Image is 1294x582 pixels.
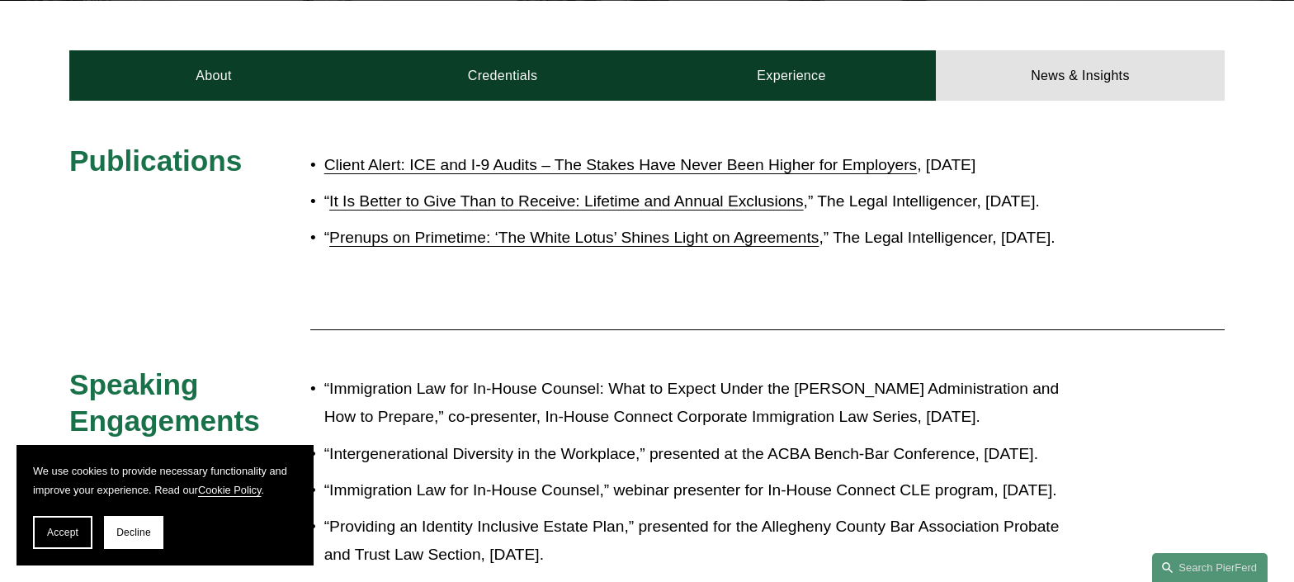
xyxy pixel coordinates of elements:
a: It Is Better to Give Than to Receive: Lifetime and Annual Exclusions [329,192,804,210]
p: “Immigration Law for In-House Counsel: What to Expect Under the [PERSON_NAME] Administration and ... [324,375,1080,432]
a: Credentials [358,50,647,100]
span: Publications [69,144,242,177]
span: Decline [116,527,151,538]
a: Search this site [1152,553,1268,582]
p: “ ,” The Legal Intelligencer, [DATE]. [324,224,1080,253]
button: Decline [104,516,163,549]
a: Client Alert: ICE and I-9 Audits – The Stakes Have Never Been Higher for Employers [324,156,917,173]
p: “Immigration Law for In-House Counsel,” webinar presenter for In-House Connect CLE program, [DATE]. [324,476,1080,505]
section: Cookie banner [17,445,314,565]
p: “Intergenerational Diversity in the Workplace,” presented at the ACBA Bench-Bar Conference, [DATE]. [324,440,1080,469]
a: News & Insights [936,50,1225,100]
p: “ ,” The Legal Intelligencer, [DATE]. [324,187,1080,216]
p: , [DATE] [324,151,1080,180]
button: Accept [33,516,92,549]
p: We use cookies to provide necessary functionality and improve your experience. Read our . [33,461,297,499]
a: About [69,50,358,100]
p: “Providing an Identity Inclusive Estate Plan,” presented for the Allegheny County Bar Association... [324,513,1080,570]
a: Prenups on Primetime: ‘The White Lotus’ Shines Light on Agreements [329,229,819,246]
a: Experience [647,50,936,100]
a: Cookie Policy [198,484,262,496]
span: Accept [47,527,78,538]
span: Speaking Engagements [69,368,260,437]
